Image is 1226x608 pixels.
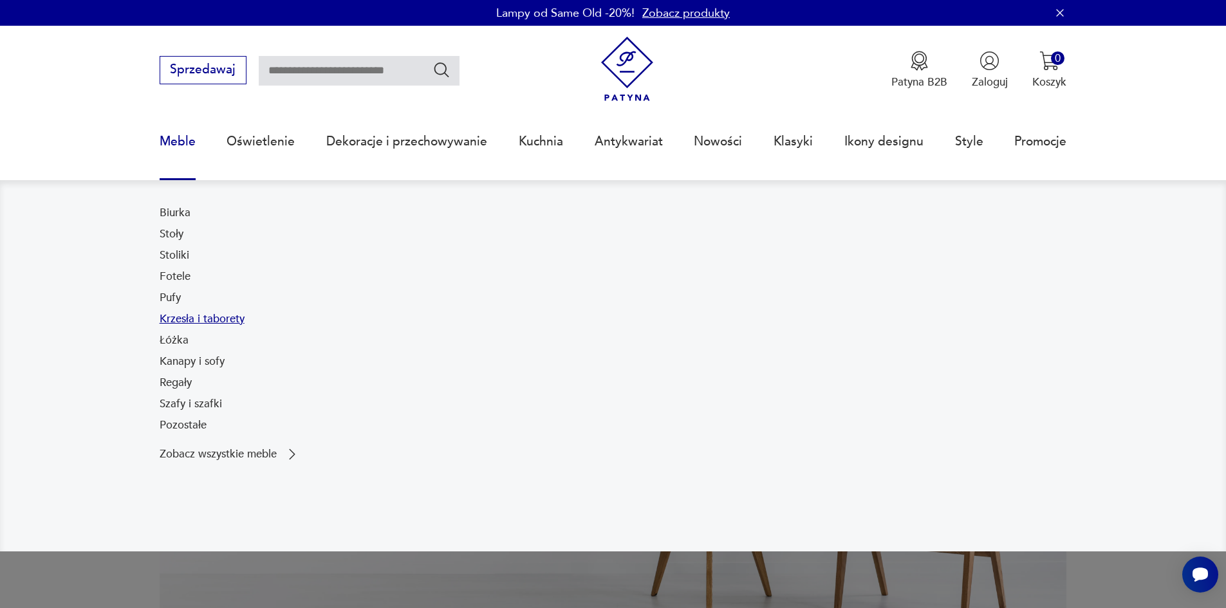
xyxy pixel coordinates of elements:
[1182,557,1218,593] iframe: Smartsupp widget button
[844,112,924,171] a: Ikony designu
[160,449,277,459] p: Zobacz wszystkie meble
[891,51,947,89] a: Ikona medaluPatyna B2B
[432,60,451,79] button: Szukaj
[160,269,190,284] a: Fotele
[160,375,192,391] a: Regały
[595,37,660,102] img: Patyna - sklep z meblami i dekoracjami vintage
[1051,51,1064,65] div: 0
[955,112,983,171] a: Style
[595,112,663,171] a: Antykwariat
[980,51,999,71] img: Ikonka użytkownika
[160,447,300,462] a: Zobacz wszystkie meble
[160,333,189,348] a: Łóżka
[160,248,189,263] a: Stoliki
[160,396,222,412] a: Szafy i szafki
[694,112,742,171] a: Nowości
[160,205,190,221] a: Biurka
[496,5,635,21] p: Lampy od Same Old -20%!
[774,112,813,171] a: Klasyki
[160,66,246,76] a: Sprzedawaj
[326,112,487,171] a: Dekoracje i przechowywanie
[972,51,1008,89] button: Zaloguj
[519,112,563,171] a: Kuchnia
[160,112,196,171] a: Meble
[160,311,245,327] a: Krzesła i taborety
[891,75,947,89] p: Patyna B2B
[160,226,183,242] a: Stoły
[1014,112,1066,171] a: Promocje
[227,112,295,171] a: Oświetlenie
[1039,51,1059,71] img: Ikona koszyka
[891,51,947,89] button: Patyna B2B
[160,418,207,433] a: Pozostałe
[972,75,1008,89] p: Zaloguj
[621,205,1067,502] img: 969d9116629659dbb0bd4e745da535dc.jpg
[909,51,929,71] img: Ikona medalu
[1032,75,1066,89] p: Koszyk
[160,290,181,306] a: Pufy
[642,5,730,21] a: Zobacz produkty
[160,354,225,369] a: Kanapy i sofy
[1032,51,1066,89] button: 0Koszyk
[160,56,246,84] button: Sprzedawaj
